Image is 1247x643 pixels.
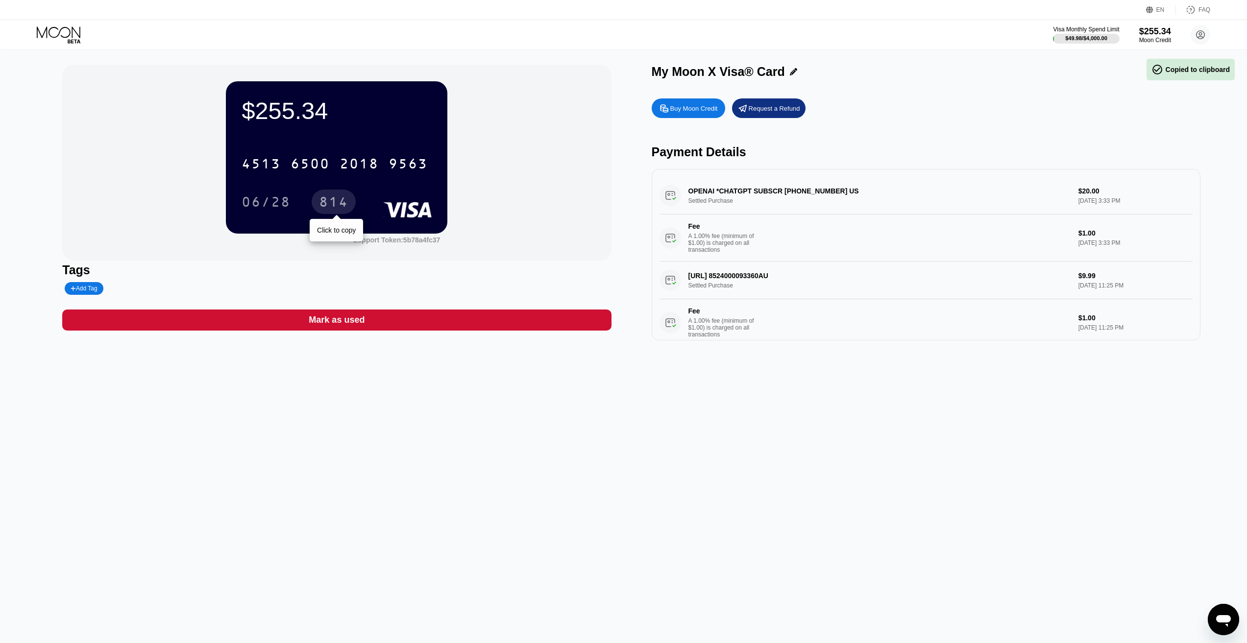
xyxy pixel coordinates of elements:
[732,98,806,118] div: Request a Refund
[1139,26,1171,37] div: $255.34
[688,233,762,253] div: A 1.00% fee (minimum of $1.00) is charged on all transactions
[62,263,611,277] div: Tags
[1078,229,1193,237] div: $1.00
[652,98,725,118] div: Buy Moon Credit
[353,236,440,244] div: Support Token:5b78a4fc37
[353,236,440,244] div: Support Token: 5b78a4fc37
[312,190,356,214] div: 814
[1053,26,1119,44] div: Visa Monthly Spend Limit$49.98/$4,000.00
[291,157,330,173] div: 6500
[242,157,281,173] div: 4513
[234,190,298,214] div: 06/28
[1156,6,1165,13] div: EN
[1151,64,1230,75] div: Copied to clipboard
[1151,64,1163,75] span: 
[309,314,365,326] div: Mark as used
[688,222,757,230] div: Fee
[670,104,718,113] div: Buy Moon Credit
[71,285,97,292] div: Add Tag
[652,65,785,79] div: My Moon X Visa® Card
[340,157,379,173] div: 2018
[242,97,432,124] div: $255.34
[1139,26,1171,44] div: $255.34Moon Credit
[1139,37,1171,44] div: Moon Credit
[1078,314,1193,322] div: $1.00
[242,195,291,211] div: 06/28
[62,310,611,331] div: Mark as used
[1176,5,1210,15] div: FAQ
[317,226,356,234] div: Click to copy
[389,157,428,173] div: 9563
[236,151,434,176] div: 4513650020189563
[1146,5,1176,15] div: EN
[688,307,757,315] div: Fee
[65,282,103,295] div: Add Tag
[1053,26,1119,33] div: Visa Monthly Spend Limit
[660,299,1193,346] div: FeeA 1.00% fee (minimum of $1.00) is charged on all transactions$1.00[DATE] 11:25 PM
[688,317,762,338] div: A 1.00% fee (minimum of $1.00) is charged on all transactions
[749,104,800,113] div: Request a Refund
[1078,239,1193,246] div: [DATE] 3:33 PM
[660,214,1193,262] div: FeeA 1.00% fee (minimum of $1.00) is charged on all transactions$1.00[DATE] 3:33 PM
[1198,6,1210,13] div: FAQ
[1208,604,1239,635] iframe: Button to launch messaging window
[652,145,1200,159] div: Payment Details
[1078,324,1193,331] div: [DATE] 11:25 PM
[1065,35,1107,41] div: $49.98 / $4,000.00
[319,195,348,211] div: 814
